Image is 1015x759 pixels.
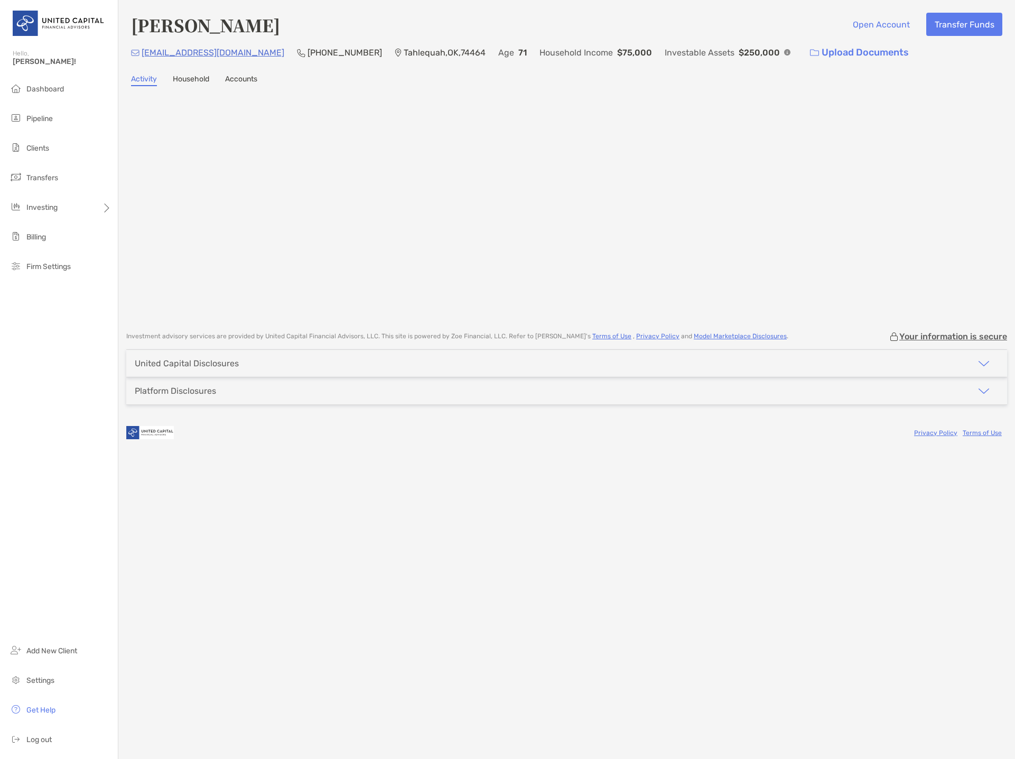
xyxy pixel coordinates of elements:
p: Your information is secure [899,331,1007,341]
img: firm-settings icon [10,260,22,272]
span: Dashboard [26,85,64,94]
img: clients icon [10,141,22,154]
span: Transfers [26,173,58,182]
a: Activity [131,75,157,86]
div: Platform Disclosures [135,386,216,396]
p: Tahlequah , OK , 74464 [404,46,486,59]
span: Firm Settings [26,262,71,271]
p: [PHONE_NUMBER] [308,46,382,59]
span: Billing [26,233,46,242]
img: transfers icon [10,171,22,183]
button: Transfer Funds [926,13,1002,36]
img: icon arrow [977,357,990,370]
p: 71 [518,46,527,59]
a: Privacy Policy [914,429,957,437]
span: Log out [26,735,52,744]
img: United Capital Logo [13,4,105,42]
p: $75,000 [617,46,652,59]
img: Email Icon [131,50,139,56]
p: Investment advisory services are provided by United Capital Financial Advisors, LLC . This site i... [126,332,788,340]
img: Location Icon [395,49,402,57]
img: settings icon [10,673,22,686]
img: Phone Icon [297,49,305,57]
p: Household Income [539,46,613,59]
a: Terms of Use [963,429,1002,437]
span: Get Help [26,706,55,715]
span: Investing [26,203,58,212]
img: add_new_client icon [10,644,22,656]
p: [EMAIL_ADDRESS][DOMAIN_NAME] [142,46,284,59]
img: button icon [810,49,819,57]
p: $250,000 [739,46,780,59]
span: Pipeline [26,114,53,123]
span: Clients [26,144,49,153]
a: Upload Documents [803,41,916,64]
a: Model Marketplace Disclosures [694,332,787,340]
a: Accounts [225,75,257,86]
img: logout icon [10,733,22,745]
img: Info Icon [784,49,790,55]
a: Terms of Use [592,332,631,340]
button: Open Account [844,13,918,36]
a: Household [173,75,209,86]
img: get-help icon [10,703,22,716]
a: Privacy Policy [636,332,679,340]
img: pipeline icon [10,112,22,124]
img: dashboard icon [10,82,22,95]
span: Add New Client [26,646,77,655]
span: Settings [26,676,54,685]
h4: [PERSON_NAME] [131,13,280,37]
img: company logo [126,421,174,445]
img: icon arrow [977,385,990,397]
p: Age [498,46,514,59]
p: Investable Assets [665,46,734,59]
div: United Capital Disclosures [135,358,239,368]
img: billing icon [10,230,22,243]
img: investing icon [10,200,22,213]
span: [PERSON_NAME]! [13,57,111,66]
